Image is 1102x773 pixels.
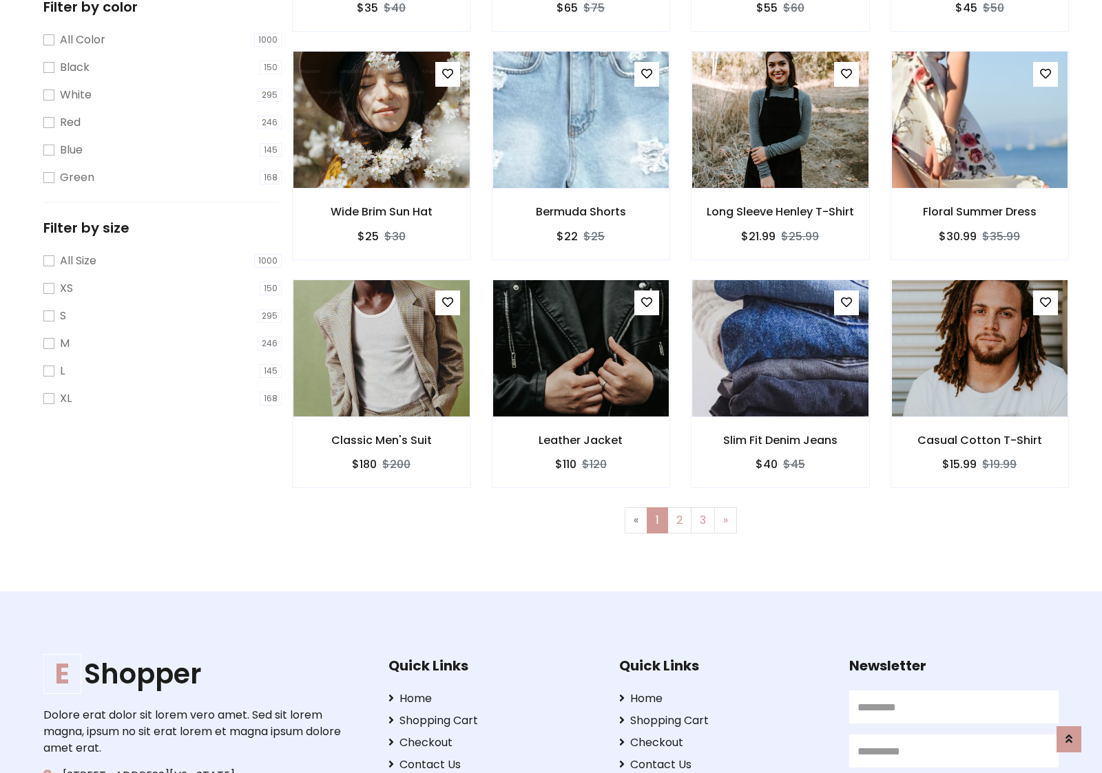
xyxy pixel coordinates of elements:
a: Checkout [619,734,829,751]
span: 168 [260,171,282,184]
h6: Classic Men's Suit [293,434,470,447]
a: Shopping Cart [388,712,598,729]
nav: Page navigation [302,507,1059,533]
label: Black [60,59,90,76]
h6: $40 [756,458,778,471]
label: All Color [60,32,105,48]
label: Blue [60,142,83,158]
h1: Shopper [43,657,345,690]
span: 150 [260,61,282,74]
a: Shopping Cart [619,712,829,729]
span: 1000 [254,254,282,268]
span: 246 [258,337,282,350]
a: Next [714,507,737,533]
a: Contact Us [619,756,829,773]
a: 3 [691,507,715,533]
del: $200 [382,456,410,472]
h5: Quick Links [388,657,598,674]
h6: Wide Brim Sun Hat [293,205,470,218]
span: 168 [260,392,282,405]
p: Dolore erat dolor sit lorem vero amet. Sed sit lorem magna, ipsum no sit erat lorem et magna ipsu... [43,707,345,756]
label: L [60,363,65,379]
label: Green [60,169,94,186]
label: S [60,308,66,324]
a: 2 [667,507,692,533]
span: 145 [260,364,282,378]
label: M [60,335,70,352]
span: 145 [260,143,282,157]
span: 246 [258,116,282,129]
a: Home [388,690,598,707]
label: All Size [60,253,96,269]
span: E [43,654,81,694]
h5: Newsletter [849,657,1059,674]
span: 295 [258,88,282,102]
h6: $55 [756,1,778,14]
h6: $110 [555,458,576,471]
h5: Filter by size [43,220,282,236]
h6: $65 [557,1,578,14]
h6: $180 [352,458,377,471]
a: 1 [647,507,668,533]
a: Contact Us [388,756,598,773]
h6: Slim Fit Denim Jeans [692,434,869,447]
h6: Bermuda Shorts [492,205,670,218]
h5: Quick Links [619,657,829,674]
del: $19.99 [982,456,1017,472]
label: White [60,87,92,103]
span: 150 [260,282,282,295]
h6: $45 [955,1,977,14]
del: $25 [583,229,605,244]
a: Checkout [388,734,598,751]
h6: $21.99 [741,230,776,243]
h6: $30.99 [939,230,977,243]
a: Home [619,690,829,707]
h6: $15.99 [942,458,977,471]
span: » [723,512,728,528]
h6: Floral Summer Dress [891,205,1069,218]
span: 1000 [254,33,282,47]
label: XS [60,280,73,297]
del: $120 [582,456,607,472]
del: $25.99 [781,229,819,244]
label: XL [60,390,72,407]
label: Red [60,114,81,131]
h6: $35 [357,1,378,14]
h6: Casual Cotton T-Shirt [891,434,1069,447]
a: EShopper [43,657,345,690]
del: $30 [384,229,406,244]
span: 295 [258,309,282,323]
del: $45 [783,456,805,472]
h6: $25 [357,230,379,243]
del: $35.99 [982,229,1020,244]
h6: Long Sleeve Henley T-Shirt [692,205,869,218]
h6: Leather Jacket [492,434,670,447]
h6: $22 [557,230,578,243]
